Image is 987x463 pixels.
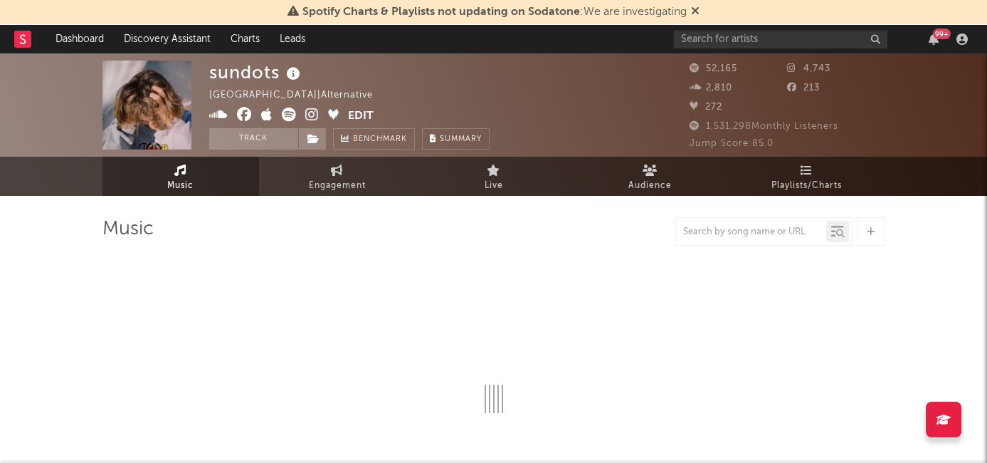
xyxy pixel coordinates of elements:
[353,131,407,148] span: Benchmark
[422,128,490,150] button: Summary
[787,83,820,93] span: 213
[572,157,729,196] a: Audience
[167,177,194,194] span: Music
[102,157,259,196] a: Music
[690,103,722,112] span: 272
[270,25,315,53] a: Leads
[771,177,842,194] span: Playlists/Charts
[416,157,572,196] a: Live
[114,25,221,53] a: Discovery Assistant
[259,157,416,196] a: Engagement
[309,177,366,194] span: Engagement
[933,28,951,39] div: 99 +
[690,122,838,131] span: 1,531,298 Monthly Listeners
[440,135,482,143] span: Summary
[348,108,374,125] button: Edit
[691,6,700,18] span: Dismiss
[690,83,732,93] span: 2,810
[302,6,580,18] span: Spotify Charts & Playlists not updating on Sodatone
[929,33,939,45] button: 99+
[209,87,389,104] div: [GEOGRAPHIC_DATA] | Alternative
[690,64,737,73] span: 52,165
[46,25,114,53] a: Dashboard
[221,25,270,53] a: Charts
[209,128,298,150] button: Track
[676,227,826,238] input: Search by song name or URL
[485,177,503,194] span: Live
[787,64,830,73] span: 4,743
[628,177,672,194] span: Audience
[302,6,687,18] span: : We are investigating
[690,139,774,148] span: Jump Score: 85.0
[333,128,415,150] a: Benchmark
[729,157,885,196] a: Playlists/Charts
[209,61,304,84] div: sundots
[674,31,887,48] input: Search for artists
